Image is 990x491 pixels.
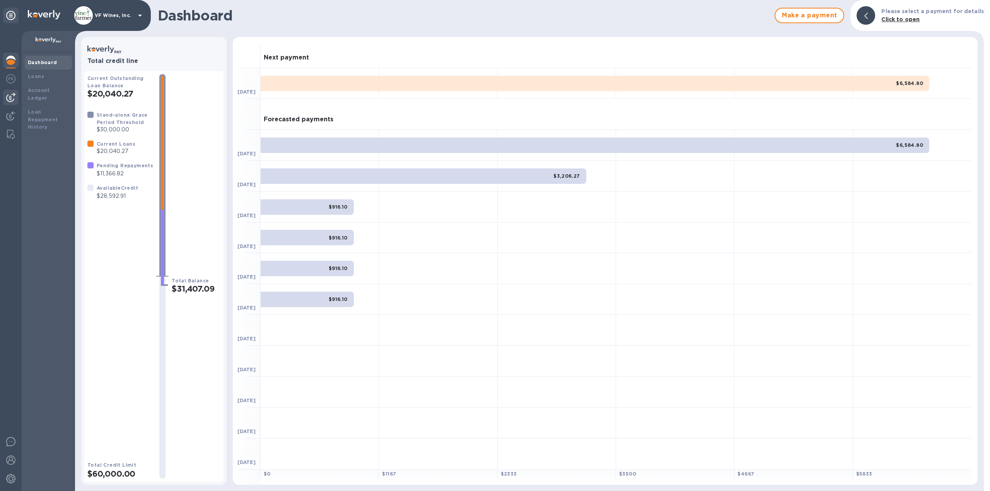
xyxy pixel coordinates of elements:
[329,204,348,210] b: $916.10
[97,147,135,155] p: $20,040.27
[264,116,333,123] h3: Forecasted payments
[97,112,148,125] b: Stand-alone Grace Period Threshold
[237,274,256,280] b: [DATE]
[28,10,60,19] img: Logo
[172,278,209,284] b: Total Balance
[553,173,580,179] b: $3,206.27
[237,182,256,187] b: [DATE]
[28,73,44,79] b: Loans
[237,305,256,311] b: [DATE]
[896,80,923,86] b: $6,584.80
[97,126,153,134] p: $30,000.00
[382,471,396,477] b: $ 1167
[97,185,138,191] b: Available Credit
[881,16,920,22] b: Click to open
[237,151,256,156] b: [DATE]
[896,142,923,148] b: $6,584.80
[95,13,133,18] p: VF Wines, Inc.
[329,265,348,271] b: $916.10
[97,163,153,168] b: Pending Repayments
[97,141,135,147] b: Current Loans
[329,296,348,302] b: $916.10
[856,471,872,477] b: $ 5833
[237,459,256,465] b: [DATE]
[28,109,58,130] b: Loan Repayment History
[237,212,256,218] b: [DATE]
[87,469,153,479] h2: $60,000.00
[264,471,271,477] b: $ 0
[87,462,136,468] b: Total Credit Limit
[237,398,256,403] b: [DATE]
[6,74,15,83] img: Foreign exchange
[881,8,984,14] b: Please select a payment for details
[158,7,771,24] h1: Dashboard
[87,75,144,88] b: Current Outstanding Loan Balance
[97,192,138,200] p: $28,592.91
[237,367,256,372] b: [DATE]
[237,428,256,434] b: [DATE]
[87,89,153,99] h2: $20,040.27
[782,11,837,20] span: Make a payment
[264,54,309,61] h3: Next payment
[237,89,256,95] b: [DATE]
[28,59,57,65] b: Dashboard
[3,8,19,23] div: Unpin categories
[737,471,754,477] b: $ 4667
[28,87,50,101] b: Account Ledger
[87,58,220,65] h3: Total credit line
[237,336,256,341] b: [DATE]
[237,243,256,249] b: [DATE]
[172,284,220,294] h2: $31,407.09
[501,471,517,477] b: $ 2333
[619,471,636,477] b: $ 3500
[775,8,844,23] button: Make a payment
[329,235,348,241] b: $916.10
[97,170,153,178] p: $11,366.82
